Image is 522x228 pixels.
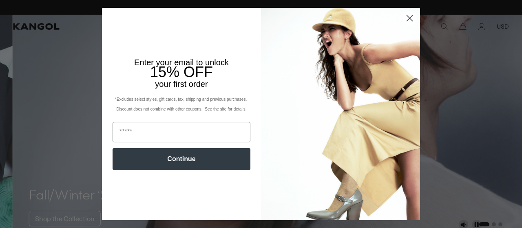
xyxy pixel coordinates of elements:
[113,122,250,142] input: Email
[150,64,213,80] span: 15% OFF
[134,58,229,67] span: Enter your email to unlock
[113,148,250,170] button: Continue
[115,97,248,111] span: *Excludes select styles, gift cards, tax, shipping and previous purchases. Discount does not comb...
[403,11,417,25] button: Close dialog
[155,80,208,89] span: your first order
[261,8,420,220] img: 93be19ad-e773-4382-80b9-c9d740c9197f.jpeg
